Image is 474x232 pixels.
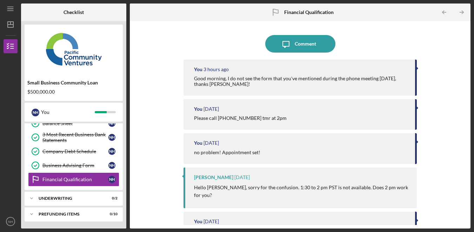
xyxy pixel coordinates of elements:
div: Underwriting [39,196,100,200]
button: Comment [265,35,335,53]
text: NH [8,220,13,224]
div: Company Debt Schedule [42,149,108,154]
div: You [41,106,95,118]
a: Balance SheetNH [28,116,119,130]
div: 3 Most Recent Business Bank Statements [42,132,108,143]
div: $500,000.00 [27,89,120,95]
div: N H [108,148,115,155]
div: You [194,219,202,224]
div: You [194,106,202,112]
div: N H [32,109,39,116]
div: Prefunding Items [39,212,100,216]
div: N H [108,162,115,169]
div: Business Advising Form [42,163,108,168]
div: 0 / 10 [105,212,118,216]
div: Good morning, I do not see the form that you've mentioned during the phone meeting [DATE], thanks... [194,76,408,87]
time: 2025-09-26 00:46 [203,140,219,146]
div: Small Business Community Loan [27,80,120,86]
div: N H [108,120,115,127]
button: NH [4,214,18,228]
div: Financial Qualification [42,177,108,182]
time: 2025-09-29 17:24 [203,67,229,72]
div: N H [108,176,115,183]
p: Hello [PERSON_NAME], sorry for the confusion. 1:30 to 2 pm PST is not available. Does 2 pm work f... [194,184,410,199]
a: 3 Most Recent Business Bank StatementsNH [28,130,119,144]
a: Financial QualificationNH [28,172,119,186]
div: Please call [PHONE_NUMBER] tmr at 2pm [194,115,287,121]
a: Company Debt ScheduleNH [28,144,119,158]
div: no problem! Appointment set! [194,150,260,155]
time: 2025-09-25 20:05 [203,219,219,224]
b: Financial Qualification [284,9,334,15]
time: 2025-09-26 01:35 [203,106,219,112]
div: Comment [295,35,316,53]
div: 0 / 2 [105,196,118,200]
div: You [194,67,202,72]
time: 2025-09-25 21:22 [234,175,250,180]
b: Checklist [64,9,84,15]
a: Business Advising FormNH [28,158,119,172]
img: Product logo [25,28,123,70]
div: N H [108,134,115,141]
div: You [194,140,202,146]
div: Balance Sheet [42,121,108,126]
div: [PERSON_NAME] [194,175,233,180]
